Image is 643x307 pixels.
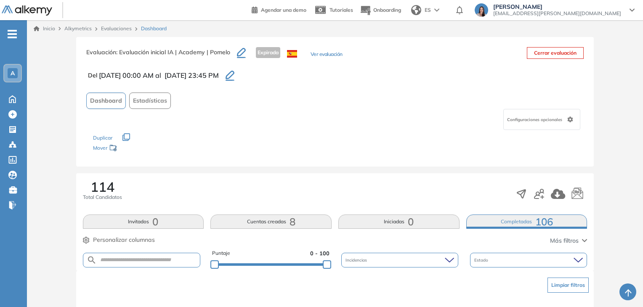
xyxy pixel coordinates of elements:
[411,5,421,15] img: world
[466,214,587,229] button: Completadas106
[341,253,458,267] div: Incidencias
[507,116,564,123] span: Configuraciones opcionales
[90,96,122,105] span: Dashboard
[88,71,97,80] span: Del
[83,193,122,201] span: Total Candidatos
[503,109,580,130] div: Configuraciones opcionales
[8,33,17,35] i: -
[83,236,155,244] button: Personalizar columnas
[601,267,643,307] div: Widget de chat
[93,141,177,156] div: Mover
[101,25,132,32] a: Evaluaciones
[338,214,460,229] button: Iniciadas0
[287,50,297,58] img: ESP
[133,96,167,105] span: Estadísticas
[99,70,154,80] span: [DATE] 00:00 AM
[373,7,401,13] span: Onboarding
[34,25,55,32] a: Inicio
[547,278,589,293] button: Limpiar filtros
[116,48,230,56] span: : Evaluación inicial IA | Academy | Pomelo
[141,25,167,32] span: Dashboard
[155,70,161,80] span: al
[434,8,439,12] img: arrow
[212,249,230,257] span: Puntaje
[261,7,306,13] span: Agendar una demo
[256,47,280,58] span: Expirada
[493,10,621,17] span: [EMAIL_ADDRESS][PERSON_NAME][DOMAIN_NAME]
[474,257,490,263] span: Estado
[86,93,126,109] button: Dashboard
[2,5,52,16] img: Logo
[90,180,114,193] span: 114
[601,267,643,307] iframe: Chat Widget
[310,249,329,257] span: 0 - 100
[93,135,112,141] span: Duplicar
[550,236,587,245] button: Más filtros
[345,257,369,263] span: Incidencias
[86,47,237,65] h3: Evaluación
[252,4,306,14] a: Agendar una demo
[311,50,343,59] button: Ver evaluación
[11,70,15,77] span: A
[64,25,92,32] span: Alkymetrics
[470,253,587,267] div: Estado
[527,47,584,59] button: Cerrar evaluación
[493,3,621,10] span: [PERSON_NAME]
[210,214,332,229] button: Cuentas creadas8
[550,236,579,245] span: Más filtros
[165,70,219,80] span: [DATE] 23:45 PM
[83,214,204,229] button: Invitados0
[425,6,431,14] span: ES
[93,236,155,244] span: Personalizar columnas
[329,7,353,13] span: Tutoriales
[87,255,97,265] img: SEARCH_ALT
[129,93,171,109] button: Estadísticas
[360,1,401,19] button: Onboarding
